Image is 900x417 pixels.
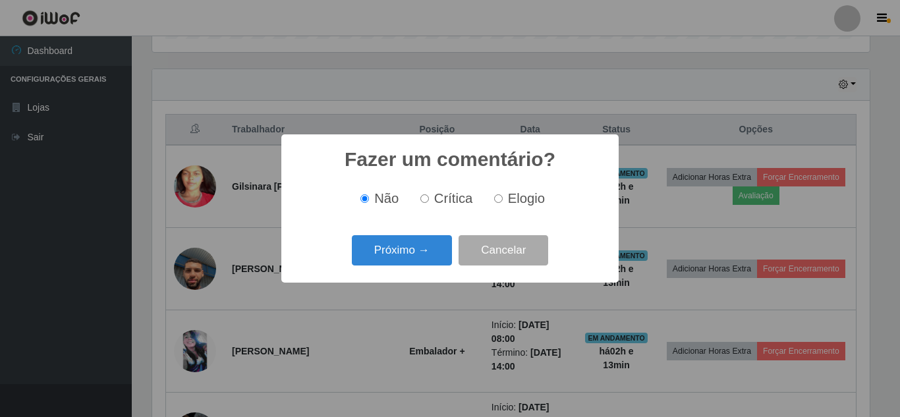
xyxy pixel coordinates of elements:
span: Elogio [508,191,545,206]
span: Crítica [434,191,473,206]
input: Não [360,194,369,203]
button: Próximo → [352,235,452,266]
h2: Fazer um comentário? [345,148,555,171]
span: Não [374,191,399,206]
input: Elogio [494,194,503,203]
input: Crítica [420,194,429,203]
button: Cancelar [459,235,548,266]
